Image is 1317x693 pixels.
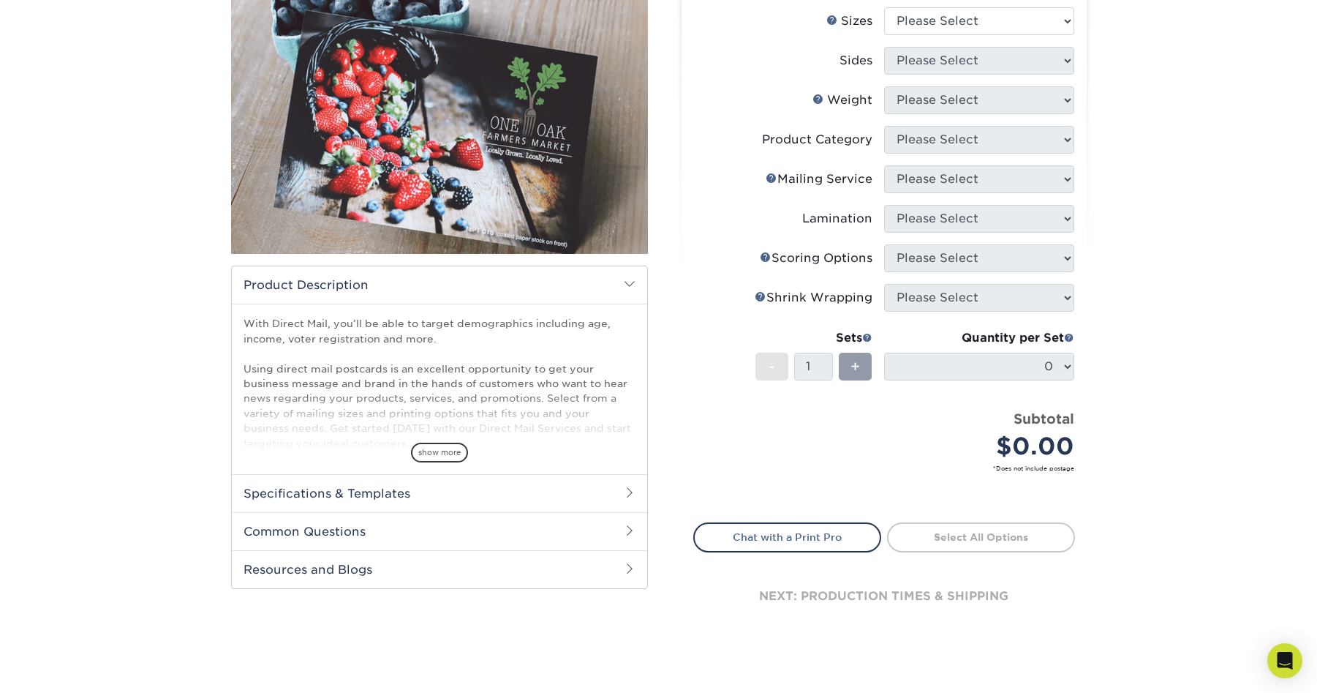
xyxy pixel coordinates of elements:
h2: Product Description [232,266,647,304]
a: Chat with a Print Pro [693,522,881,552]
div: Shrink Wrapping [755,289,872,307]
div: Quantity per Set [884,329,1074,347]
div: Sets [755,329,872,347]
div: $0.00 [895,429,1074,464]
div: Sides [839,52,872,70]
span: - [769,356,775,378]
small: *Does not include postage [705,464,1074,473]
h2: Specifications & Templates [232,474,647,512]
div: Open Intercom Messenger [1267,643,1302,678]
div: Weight [812,91,872,109]
div: Lamination [802,210,872,228]
span: + [850,356,860,378]
div: next: production times & shipping [693,552,1075,640]
strong: Subtotal [1014,411,1074,427]
h2: Common Questions [232,512,647,550]
a: Select All Options [887,522,1075,552]
span: show more [411,443,468,462]
h2: Resources and Blogs [232,550,647,588]
p: With Direct Mail, you’ll be able to target demographics including age, income, voter registration... [244,316,635,451]
div: Mailing Service [766,171,872,188]
div: Product Category [762,131,872,149]
div: Sizes [826,12,872,30]
iframe: Google Customer Reviews [4,648,124,688]
div: Scoring Options [760,250,872,267]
